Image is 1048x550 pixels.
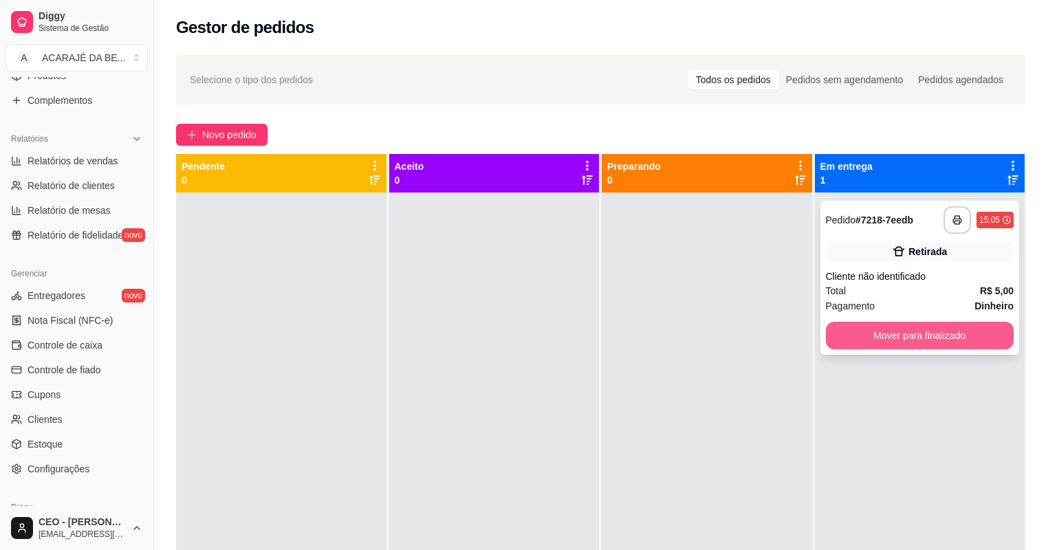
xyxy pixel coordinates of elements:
[607,173,661,187] p: 0
[6,224,148,246] a: Relatório de fidelidadenovo
[6,5,148,38] a: DiggySistema de Gestão
[39,23,142,34] span: Sistema de Gestão
[6,199,148,221] a: Relatório de mesas
[28,93,92,107] span: Complementos
[688,70,778,89] div: Todos os pedidos
[6,285,148,307] a: Entregadoresnovo
[6,309,148,331] a: Nota Fiscal (NFC-e)
[820,159,873,173] p: Em entrega
[28,289,85,302] span: Entregadores
[395,159,424,173] p: Aceito
[176,16,314,38] h2: Gestor de pedidos
[28,412,63,426] span: Clientes
[607,159,661,173] p: Preparando
[826,322,1014,349] button: Mover para finalizado
[6,175,148,197] a: Relatório de clientes
[6,359,148,381] a: Controle de fiado
[28,462,89,476] span: Configurações
[6,433,148,455] a: Estoque
[979,214,1000,225] div: 15:05
[908,245,947,258] div: Retirada
[28,388,61,401] span: Cupons
[855,214,913,225] strong: # 7218-7eedb
[6,150,148,172] a: Relatórios de vendas
[176,124,268,146] button: Novo pedido
[187,130,197,140] span: plus
[6,263,148,285] div: Gerenciar
[182,173,225,187] p: 0
[202,127,256,142] span: Novo pedido
[910,70,1011,89] div: Pedidos agendados
[826,214,856,225] span: Pedido
[826,298,875,313] span: Pagamento
[820,173,873,187] p: 1
[28,179,115,192] span: Relatório de clientes
[28,437,63,451] span: Estoque
[28,228,123,242] span: Relatório de fidelidade
[11,133,48,144] span: Relatórios
[39,10,142,23] span: Diggy
[395,173,424,187] p: 0
[778,70,910,89] div: Pedidos sem agendamento
[39,516,126,529] span: CEO - [PERSON_NAME]
[826,283,847,298] span: Total
[28,363,101,377] span: Controle de fiado
[6,511,148,544] button: CEO - [PERSON_NAME][EMAIL_ADDRESS][DOMAIN_NAME]
[974,300,1014,311] strong: Dinheiro
[6,89,148,111] a: Complementos
[980,285,1014,296] strong: R$ 5,00
[6,44,148,71] button: Select a team
[6,334,148,356] a: Controle de caixa
[6,408,148,430] a: Clientes
[28,338,102,352] span: Controle de caixa
[182,159,225,173] p: Pendente
[28,313,113,327] span: Nota Fiscal (NFC-e)
[190,72,313,87] span: Selecione o tipo dos pedidos
[6,458,148,480] a: Configurações
[28,154,118,168] span: Relatórios de vendas
[6,384,148,406] a: Cupons
[17,51,31,65] span: A
[6,496,148,518] div: Diggy
[42,51,125,65] div: ACARAJÉ DA BE ...
[39,529,126,540] span: [EMAIL_ADDRESS][DOMAIN_NAME]
[28,203,111,217] span: Relatório de mesas
[826,269,1014,283] div: Cliente não identificado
